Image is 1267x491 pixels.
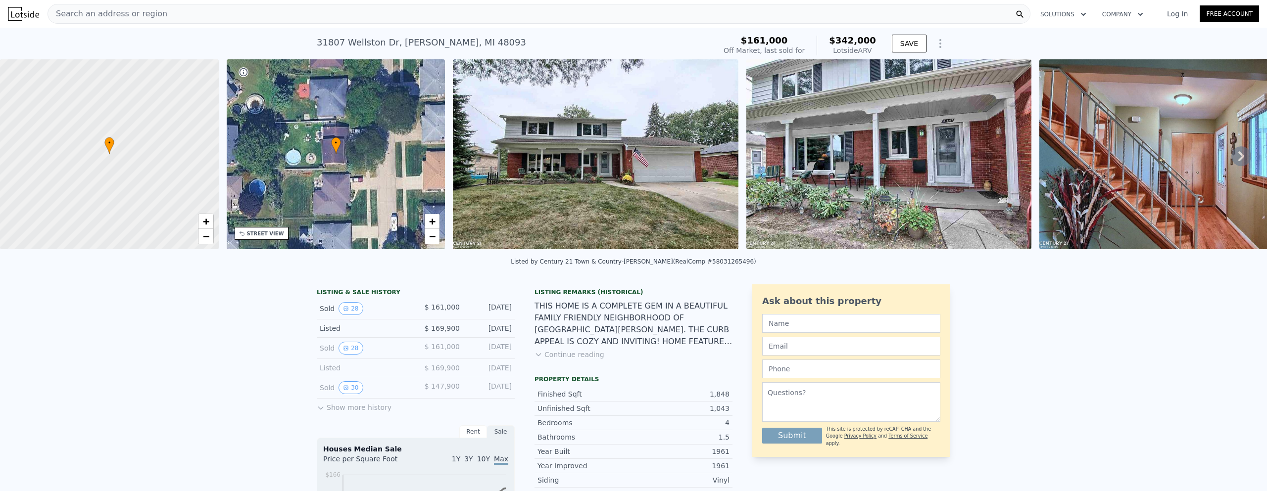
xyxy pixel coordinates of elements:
[844,433,877,439] a: Privacy Policy
[464,455,473,463] span: 3Y
[198,229,213,244] a: Zoom out
[535,375,732,383] div: Property details
[339,342,363,355] button: View historical data
[537,389,633,399] div: Finished Sqft
[829,45,876,55] div: Lotside ARV
[930,34,950,53] button: Show Options
[331,137,341,154] div: •
[1200,5,1259,22] a: Free Account
[633,418,730,428] div: 4
[331,138,341,147] span: •
[888,433,927,439] a: Terms of Service
[320,342,408,355] div: Sold
[762,337,940,356] input: Email
[452,455,460,463] span: 1Y
[202,215,209,227] span: +
[1032,5,1094,23] button: Solutions
[487,425,515,438] div: Sale
[317,36,526,49] div: 31807 Wellston Dr , [PERSON_NAME] , MI 48093
[429,215,436,227] span: +
[247,230,284,237] div: STREET VIEW
[8,7,39,21] img: Lotside
[104,138,114,147] span: •
[202,230,209,242] span: −
[320,381,408,394] div: Sold
[724,45,805,55] div: Off Market, last sold for
[320,323,408,333] div: Listed
[339,302,363,315] button: View historical data
[425,229,439,244] a: Zoom out
[320,363,408,373] div: Listed
[537,403,633,413] div: Unfinished Sqft
[535,288,732,296] div: Listing Remarks (Historical)
[323,444,508,454] div: Houses Median Sale
[633,432,730,442] div: 1.5
[762,428,822,444] button: Submit
[746,59,1032,249] img: Sale: 60822711 Parcel: 55151163
[425,324,460,332] span: $ 169,900
[633,389,730,399] div: 1,848
[425,364,460,372] span: $ 169,900
[633,403,730,413] div: 1,043
[537,446,633,456] div: Year Built
[468,381,512,394] div: [DATE]
[48,8,167,20] span: Search an address or region
[535,350,604,359] button: Continue reading
[325,471,341,478] tspan: $166
[633,446,730,456] div: 1961
[323,454,416,470] div: Price per Square Foot
[826,426,940,447] div: This site is protected by reCAPTCHA and the Google and apply.
[317,288,515,298] div: LISTING & SALE HISTORY
[633,461,730,471] div: 1961
[829,35,876,45] span: $342,000
[762,359,940,378] input: Phone
[317,399,391,412] button: Show more history
[320,302,408,315] div: Sold
[511,258,756,265] div: Listed by Century 21 Town & Country-[PERSON_NAME] (RealComp #58031265496)
[741,35,788,45] span: $161,000
[1094,5,1151,23] button: Company
[537,418,633,428] div: Bedrooms
[1155,9,1200,19] a: Log In
[339,381,363,394] button: View historical data
[468,363,512,373] div: [DATE]
[477,455,490,463] span: 10Y
[762,314,940,333] input: Name
[537,475,633,485] div: Siding
[459,425,487,438] div: Rent
[425,214,439,229] a: Zoom in
[537,432,633,442] div: Bathrooms
[537,461,633,471] div: Year Improved
[762,294,940,308] div: Ask about this property
[425,303,460,311] span: $ 161,000
[425,382,460,390] span: $ 147,900
[633,475,730,485] div: Vinyl
[468,302,512,315] div: [DATE]
[535,300,732,348] div: THIS HOME IS A COMPLETE GEM IN A BEAUTIFUL FAMILY FRIENDLY NEIGHBORHOOD OF [GEOGRAPHIC_DATA][PERS...
[198,214,213,229] a: Zoom in
[494,455,508,465] span: Max
[104,137,114,154] div: •
[468,342,512,355] div: [DATE]
[425,343,460,351] span: $ 161,000
[429,230,436,242] span: −
[892,35,926,52] button: SAVE
[453,59,738,249] img: Sale: 60822711 Parcel: 55151163
[468,323,512,333] div: [DATE]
